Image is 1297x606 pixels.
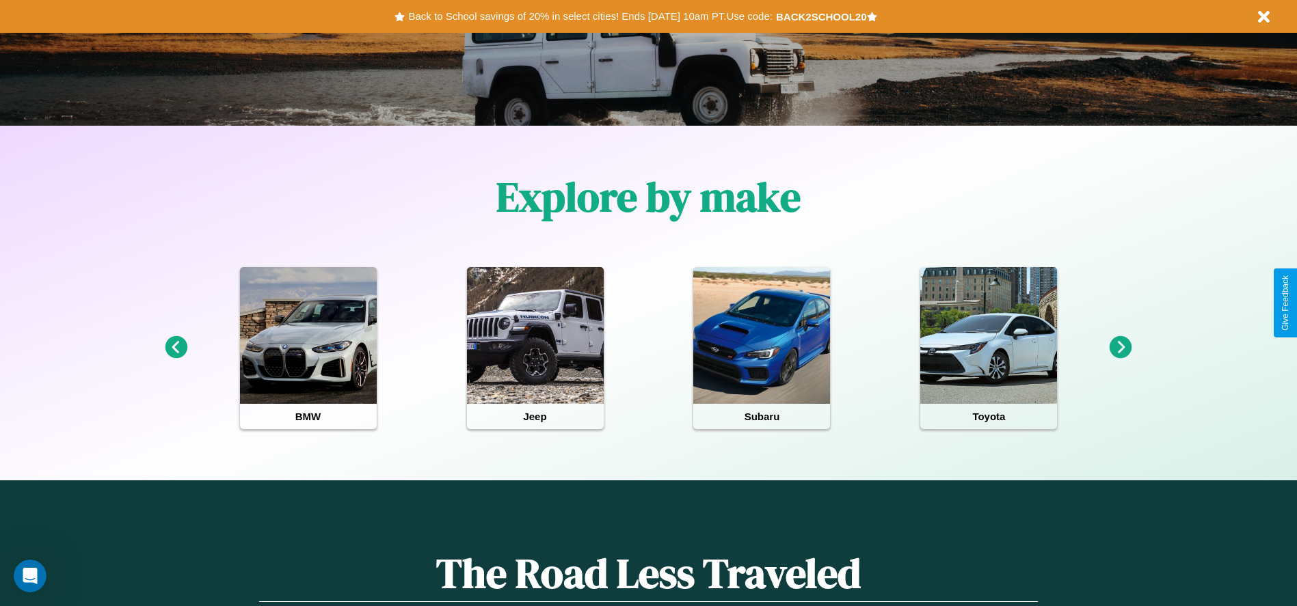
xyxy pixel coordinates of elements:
[496,169,801,225] h1: Explore by make
[467,404,604,429] h4: Jeep
[1281,275,1290,331] div: Give Feedback
[259,545,1037,602] h1: The Road Less Traveled
[240,404,377,429] h4: BMW
[776,11,867,23] b: BACK2SCHOOL20
[693,404,830,429] h4: Subaru
[920,404,1057,429] h4: Toyota
[405,7,775,26] button: Back to School savings of 20% in select cities! Ends [DATE] 10am PT.Use code:
[14,560,46,592] iframe: Intercom live chat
